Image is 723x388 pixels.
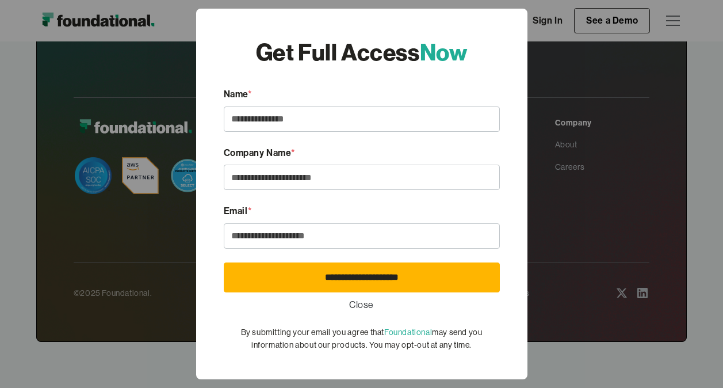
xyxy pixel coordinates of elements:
[384,328,432,337] a: Foundational
[256,36,468,69] div: Get Full Access
[224,146,500,161] div: Company Name
[349,298,374,313] a: Close
[224,87,500,352] form: Email Form [Query Analysis]
[224,326,500,352] div: By submitting your email you agree that may send you information about our products. You may opt-...
[420,37,468,67] span: Now
[224,204,500,219] div: Email
[224,87,500,102] div: Name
